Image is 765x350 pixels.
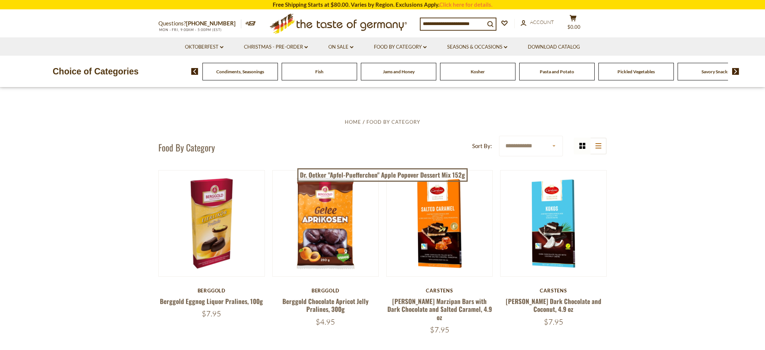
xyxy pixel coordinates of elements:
[328,43,353,51] a: On Sale
[186,20,236,27] a: [PHONE_NUMBER]
[472,141,492,151] label: Sort By:
[202,309,221,318] span: $7.95
[185,43,223,51] a: Oktoberfest
[506,297,601,314] a: [PERSON_NAME] Dark Chocolate and Coconut, 4.9 oz
[273,171,378,276] img: Berggold Chocolate Apricot Jelly Pralines, 300g
[471,69,485,74] a: Kosher
[439,1,492,8] a: Click here for details.
[386,288,493,294] div: Carstens
[159,171,264,276] img: Berggold Eggnog Liquor Pralines, 100g
[387,297,492,322] a: [PERSON_NAME] Marzipan Bars with Dark Chocolate and Salted Caramel, 4.9 oz
[567,24,580,30] span: $0.00
[521,18,554,27] a: Account
[366,119,420,125] a: Food By Category
[282,297,369,314] a: Berggold Chocolate Apricot Jelly Pralines, 300g
[316,317,335,326] span: $4.95
[387,171,492,276] img: Carstens Luebecker Marzipan Bars with Dark Chocolate and Salted Caramel, 4.9 oz
[158,19,241,28] p: Questions?
[191,68,198,75] img: previous arrow
[528,43,580,51] a: Download Catalog
[617,69,655,74] a: Pickled Vegetables
[500,288,607,294] div: Carstens
[732,68,739,75] img: next arrow
[244,43,308,51] a: Christmas - PRE-ORDER
[272,288,379,294] div: Berggold
[540,69,574,74] a: Pasta and Potato
[544,317,563,326] span: $7.95
[430,325,449,334] span: $7.95
[562,15,584,33] button: $0.00
[160,297,263,306] a: Berggold Eggnog Liquor Pralines, 100g
[374,43,427,51] a: Food By Category
[158,288,265,294] div: Berggold
[216,69,264,74] a: Condiments, Seasonings
[530,19,554,25] span: Account
[345,119,361,125] a: Home
[447,43,507,51] a: Seasons & Occasions
[315,69,323,74] a: Fish
[383,69,415,74] a: Jams and Honey
[297,168,468,182] a: Dr. Oetker "Apfel-Puefferchen" Apple Popover Dessert Mix 152g
[158,28,222,32] span: MON - FRI, 9:00AM - 5:00PM (EST)
[158,142,215,153] h1: Food By Category
[501,171,606,276] img: Carstens Luebecker Dark Chocolate and Coconut, 4.9 oz
[701,69,730,74] a: Savory Snacks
